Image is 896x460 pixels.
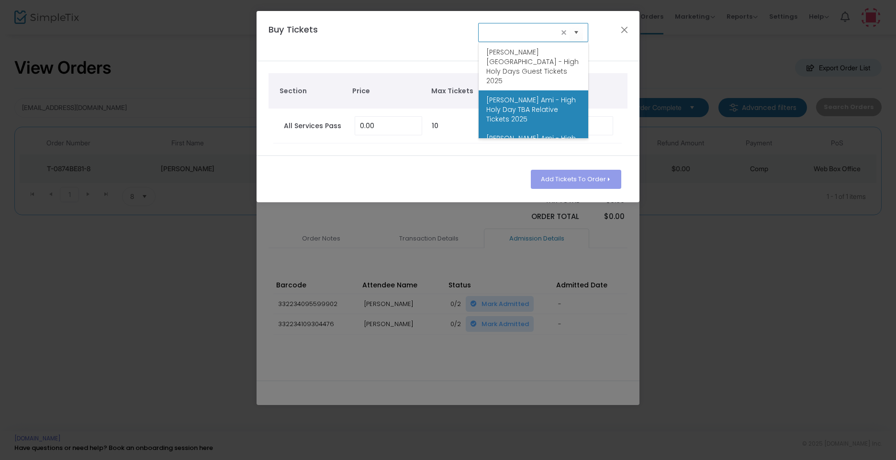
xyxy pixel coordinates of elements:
span: Price [352,86,422,96]
h4: Buy Tickets [264,23,354,49]
span: Qty [567,86,623,96]
span: Section [280,86,343,96]
span: [PERSON_NAME] Ami - High Holy Day TBA Relative Tickets 2025 [486,95,581,124]
button: Select [570,22,583,42]
span: [PERSON_NAME][GEOGRAPHIC_DATA] - High Holy Days Guest Tickets 2025 [486,47,581,86]
label: All Services Pass [284,121,341,131]
span: Max Tickets [431,86,486,96]
input: Select an event [487,27,559,37]
span: clear [558,27,570,38]
span: [PERSON_NAME] Ami - High Holy Days Tickets for Members 2025 [486,133,581,162]
button: Close [618,23,631,36]
label: 10 [432,121,438,131]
